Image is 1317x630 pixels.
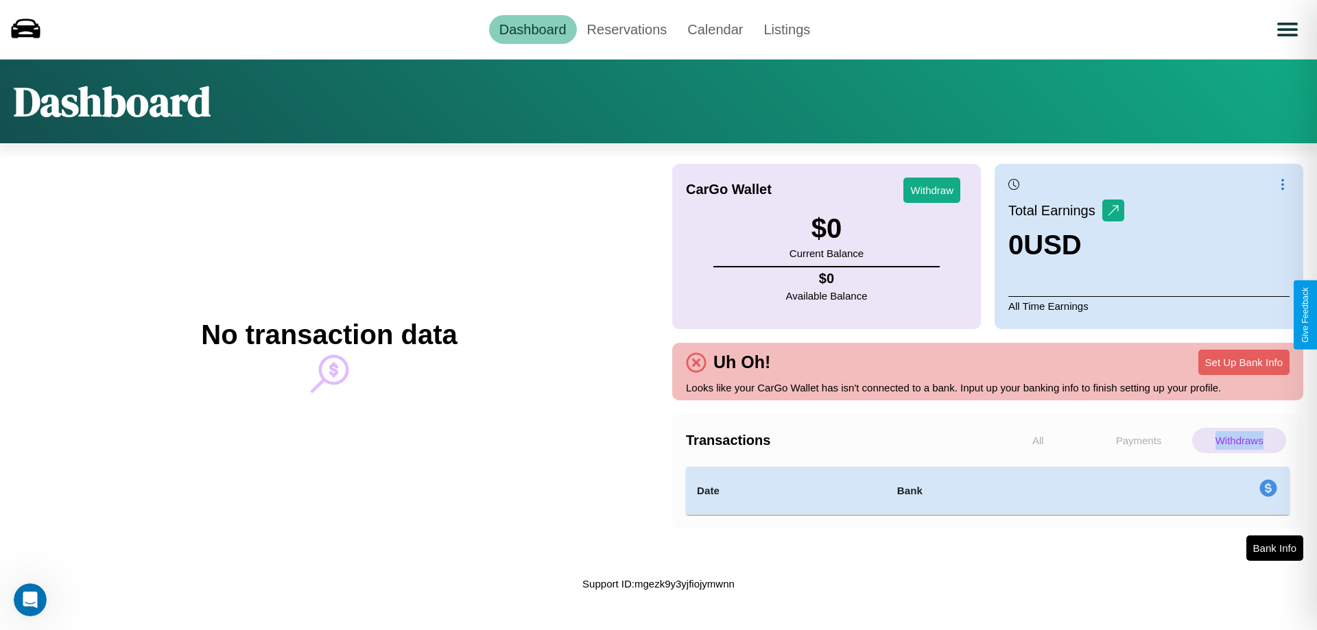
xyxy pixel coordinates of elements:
[582,574,735,593] p: Support ID: mgezk9y3yjfiojymwnn
[991,428,1085,453] p: All
[897,483,1088,499] h4: Bank
[677,15,753,44] a: Calendar
[1301,287,1310,343] div: Give Feedback
[14,73,211,130] h1: Dashboard
[753,15,820,44] a: Listings
[1092,428,1186,453] p: Payments
[1008,198,1102,223] p: Total Earnings
[201,319,457,350] h2: No transaction data
[14,583,47,616] iframe: Intercom live chat
[577,15,678,44] a: Reservations
[1008,296,1290,315] p: All Time Earnings
[686,182,772,197] h4: CarGo Wallet
[697,483,875,499] h4: Date
[1192,428,1286,453] p: Withdraws
[1198,350,1290,375] button: Set Up Bank Info
[686,378,1290,397] p: Looks like your CarGo Wallet has isn't connected to a bank. Input up your banking info to finish ...
[790,213,864,244] h3: $ 0
[686,433,988,448] h4: Transactions
[707,352,777,372] h4: Uh Oh!
[489,15,577,44] a: Dashboard
[1268,10,1307,49] button: Open menu
[903,178,960,203] button: Withdraw
[1008,230,1124,261] h3: 0 USD
[790,244,864,263] p: Current Balance
[686,467,1290,515] table: simple table
[786,271,868,287] h4: $ 0
[786,287,868,305] p: Available Balance
[1246,535,1303,561] button: Bank Info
